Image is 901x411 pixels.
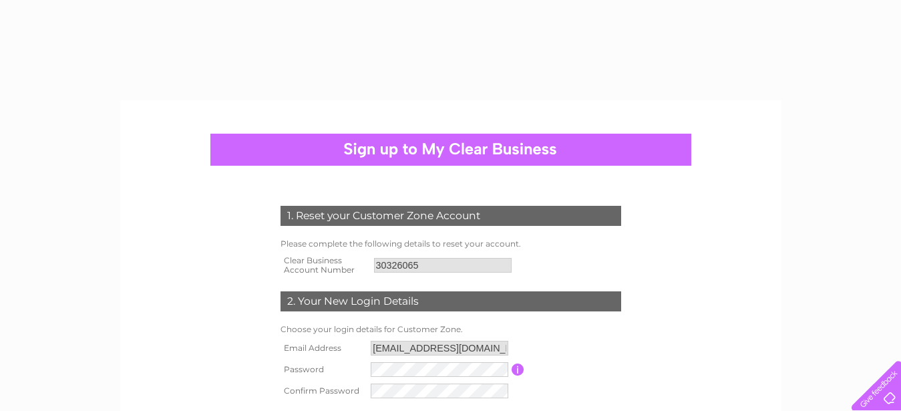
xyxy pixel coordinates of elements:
[277,252,371,279] th: Clear Business Account Number
[277,337,368,359] th: Email Address
[281,291,621,311] div: 2. Your New Login Details
[277,359,368,380] th: Password
[277,321,624,337] td: Choose your login details for Customer Zone.
[277,380,368,402] th: Confirm Password
[277,236,624,252] td: Please complete the following details to reset your account.
[281,206,621,226] div: 1. Reset your Customer Zone Account
[512,364,524,376] input: Information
